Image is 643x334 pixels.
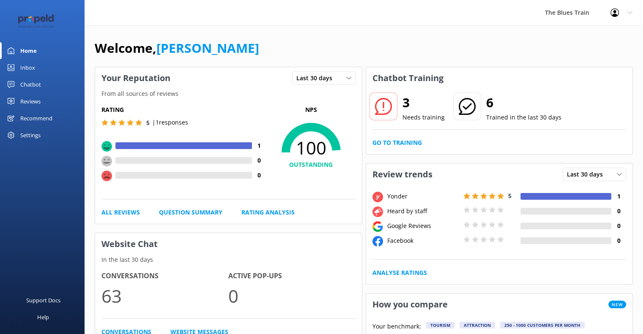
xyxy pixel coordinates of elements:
[20,76,41,93] div: Chatbot
[296,73,337,83] span: Last 30 days
[366,163,439,185] h3: Review trends
[20,93,41,110] div: Reviews
[95,255,362,264] p: In the last 30 days
[95,38,259,58] h1: Welcome,
[37,309,49,326] div: Help
[460,322,495,329] div: Attraction
[611,236,626,245] h4: 0
[611,221,626,231] h4: 0
[402,92,445,113] h2: 3
[567,170,608,179] span: Last 30 days
[252,141,267,150] h4: 1
[146,119,150,127] span: 5
[13,14,61,28] img: 12-1677471078.png
[611,192,626,201] h4: 1
[500,322,585,329] div: 250 - 1000 customers per month
[156,39,259,57] a: [PERSON_NAME]
[228,282,355,310] p: 0
[95,233,362,255] h3: Website Chat
[101,282,228,310] p: 63
[101,208,140,217] a: All Reviews
[20,110,52,127] div: Recommend
[267,137,356,158] span: 100
[486,92,561,113] h2: 6
[267,160,356,169] h4: OUTSTANDING
[252,156,267,165] h4: 0
[611,206,626,216] h4: 0
[508,192,512,200] span: 5
[228,271,355,282] h4: Active Pop-ups
[426,322,454,329] div: Tourism
[95,89,362,98] p: From all sources of reviews
[101,105,267,114] h5: Rating
[159,208,222,217] a: Question Summary
[20,127,41,144] div: Settings
[486,113,561,122] p: Trained in the last 30 days
[366,293,454,315] h3: How you compare
[152,118,188,127] p: | 1 responses
[385,221,461,231] div: Google Reviews
[26,292,60,309] div: Support Docs
[20,59,35,76] div: Inbox
[385,236,461,245] div: Facebook
[20,42,37,59] div: Home
[101,271,228,282] h4: Conversations
[267,105,356,114] p: NPS
[402,113,445,122] p: Needs training
[372,268,427,277] a: Analyse Ratings
[608,301,626,308] span: New
[372,138,422,147] a: Go to Training
[372,322,421,332] p: Your benchmark:
[385,192,461,201] div: Yonder
[252,171,267,180] h4: 0
[366,67,450,89] h3: Chatbot Training
[241,208,295,217] a: Rating Analysis
[385,206,461,216] div: Heard by staff
[95,67,177,89] h3: Your Reputation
